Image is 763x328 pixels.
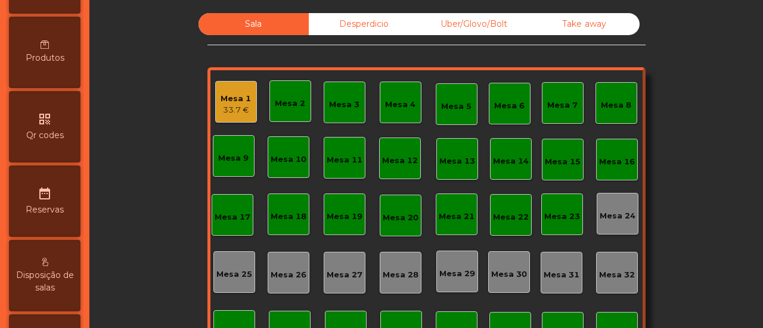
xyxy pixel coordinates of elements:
[383,212,418,224] div: Mesa 20
[439,268,475,280] div: Mesa 29
[218,152,249,164] div: Mesa 9
[12,269,77,294] span: Disposição de salas
[439,211,474,223] div: Mesa 21
[385,99,415,111] div: Mesa 4
[271,211,306,223] div: Mesa 18
[419,13,529,35] div: Uber/Glovo/Bolt
[547,99,578,111] div: Mesa 7
[545,156,581,168] div: Mesa 15
[26,129,64,142] span: Qr codes
[198,13,309,35] div: Sala
[600,210,635,222] div: Mesa 24
[544,211,580,223] div: Mesa 23
[382,155,418,167] div: Mesa 12
[327,269,362,281] div: Mesa 27
[271,154,306,165] div: Mesa 10
[493,155,529,167] div: Mesa 14
[383,269,418,281] div: Mesa 28
[494,100,525,112] div: Mesa 6
[309,13,419,35] div: Desperdicio
[491,268,527,280] div: Mesa 30
[599,156,635,168] div: Mesa 16
[221,93,251,105] div: Mesa 1
[271,269,306,281] div: Mesa 26
[599,269,635,281] div: Mesa 32
[439,155,475,167] div: Mesa 13
[441,101,472,113] div: Mesa 5
[275,98,305,110] div: Mesa 2
[38,186,52,201] i: date_range
[327,211,362,223] div: Mesa 19
[329,99,359,111] div: Mesa 3
[493,211,529,223] div: Mesa 22
[221,104,251,116] div: 33.7 €
[26,52,64,64] span: Produtos
[529,13,640,35] div: Take away
[601,99,631,111] div: Mesa 8
[216,268,252,280] div: Mesa 25
[215,211,250,223] div: Mesa 17
[38,112,52,126] i: qr_code
[327,154,362,166] div: Mesa 11
[26,204,64,216] span: Reservas
[544,269,579,281] div: Mesa 31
